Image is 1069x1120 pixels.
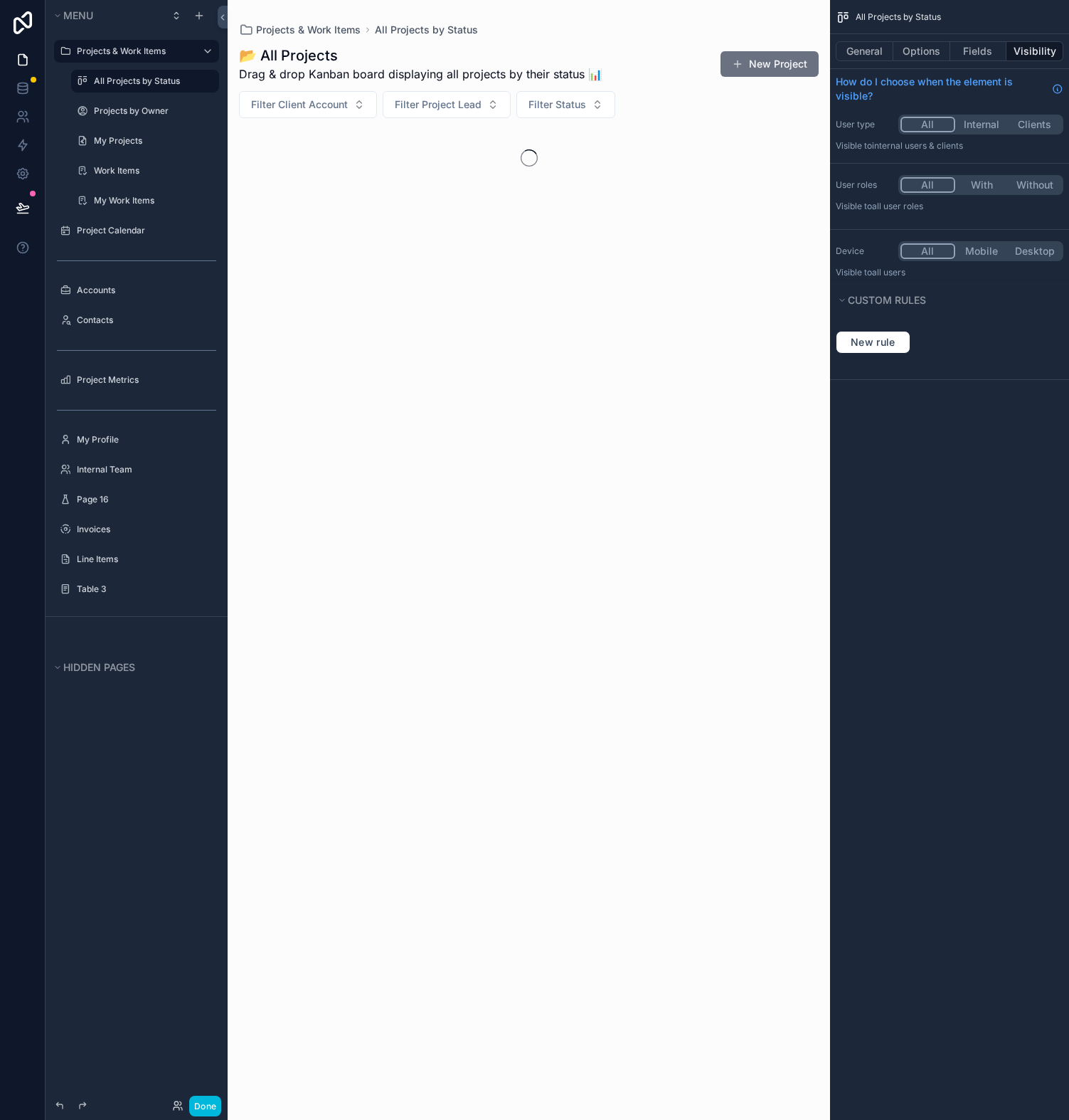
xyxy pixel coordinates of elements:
[77,225,211,236] label: Project Calendar
[77,524,211,535] label: Invoices
[1008,177,1061,193] button: Without
[872,201,923,211] span: All user roles
[836,75,1063,103] a: How do I choose when the element is visible?
[893,41,950,61] button: Options
[77,464,211,475] label: Internal Team
[900,117,955,132] button: All
[1006,41,1063,61] button: Visibility
[836,245,893,257] label: Device
[836,119,893,130] label: User type
[94,165,211,176] label: Work Items
[77,46,191,57] label: Projects & Work Items
[856,11,941,23] span: All Projects by Status
[955,243,1009,259] button: Mobile
[955,177,1009,193] button: With
[77,285,211,296] label: Accounts
[836,75,1046,103] span: How do I choose when the element is visible?
[63,661,135,673] span: Hidden pages
[872,140,963,151] span: Internal users & clients
[77,583,211,595] label: Table 3
[845,336,901,349] span: New rule
[77,315,211,326] label: Contacts
[94,75,211,87] label: All Projects by Status
[872,267,905,278] span: all users
[94,135,211,147] label: My Projects
[77,374,211,386] label: Project Metrics
[94,105,211,117] label: Projects by Owner
[836,267,1063,278] p: Visible to
[51,6,162,26] button: Menu
[836,290,1055,310] button: Custom rules
[836,331,910,354] button: New rule
[63,9,93,21] span: Menu
[836,179,893,191] label: User roles
[77,494,211,505] label: Page 16
[94,195,211,206] label: My Work Items
[77,554,211,565] label: Line Items
[848,294,926,306] span: Custom rules
[51,657,213,677] button: Hidden pages
[1008,117,1061,132] button: Clients
[955,117,1009,132] button: Internal
[836,41,893,61] button: General
[900,243,955,259] button: All
[900,177,955,193] button: All
[836,201,1063,212] p: Visible to
[950,41,1007,61] button: Fields
[189,1096,221,1116] button: Done
[1008,243,1061,259] button: Desktop
[77,434,211,445] label: My Profile
[836,140,1063,152] p: Visible to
